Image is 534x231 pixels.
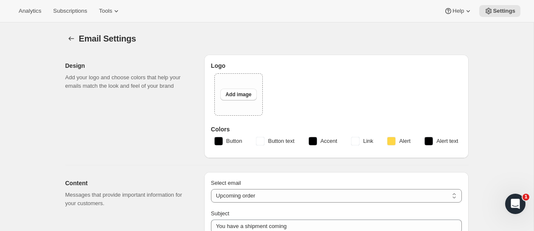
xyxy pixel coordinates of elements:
[211,210,229,217] span: Subject
[505,194,526,214] iframe: Intercom live chat
[79,34,136,43] span: Email Settings
[19,8,41,14] span: Analytics
[209,134,247,148] button: Button
[225,91,251,98] span: Add image
[439,5,478,17] button: Help
[493,8,515,14] span: Settings
[523,194,529,200] span: 1
[304,134,343,148] button: Accent
[53,8,87,14] span: Subscriptions
[268,137,294,145] span: Button text
[436,137,458,145] span: Alert text
[220,89,256,100] button: Add image
[320,137,337,145] span: Accent
[48,5,92,17] button: Subscriptions
[14,5,46,17] button: Analytics
[399,137,410,145] span: Alert
[65,61,191,70] h2: Design
[65,73,191,90] p: Add your logo and choose colors that help your emails match the look and feel of your brand
[251,134,299,148] button: Button text
[452,8,464,14] span: Help
[65,191,191,208] p: Messages that provide important information for your customers.
[346,134,378,148] button: Link
[211,125,462,134] h3: Colors
[382,134,416,148] button: Alert
[226,137,242,145] span: Button
[479,5,520,17] button: Settings
[99,8,112,14] span: Tools
[211,61,462,70] h3: Logo
[211,180,241,186] span: Select email
[419,134,463,148] button: Alert text
[94,5,126,17] button: Tools
[65,33,77,45] button: Settings
[65,179,191,187] h2: Content
[363,137,373,145] span: Link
